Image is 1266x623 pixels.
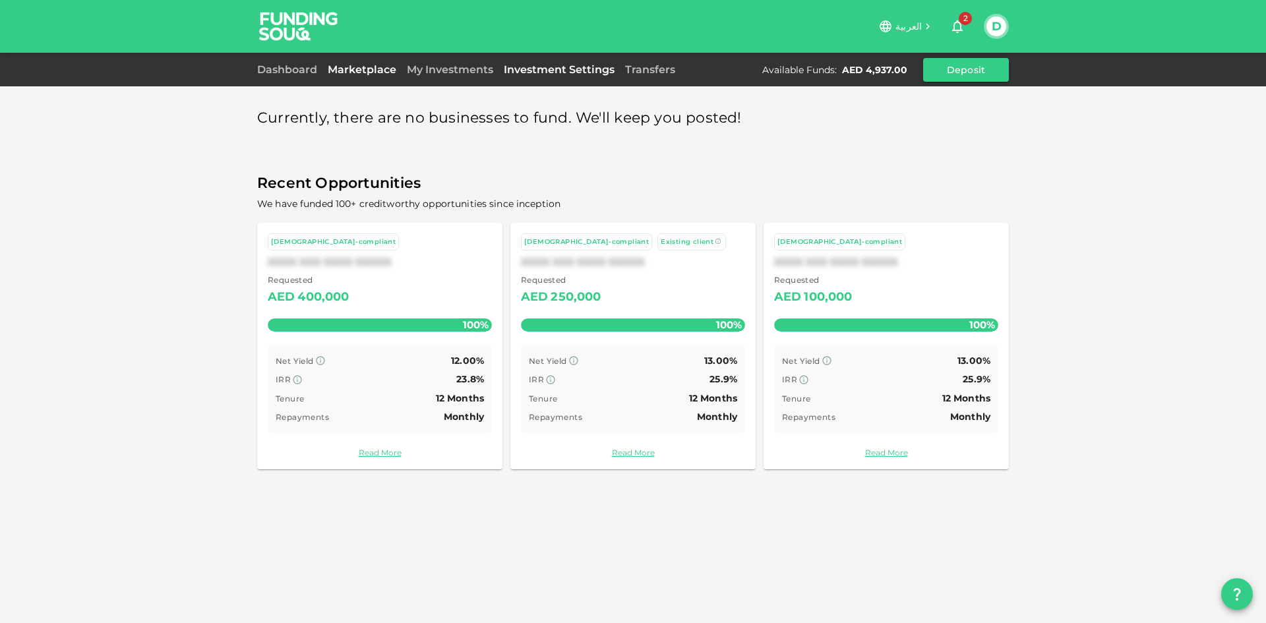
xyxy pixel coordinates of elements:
[257,223,502,469] a: [DEMOGRAPHIC_DATA]-compliantXXXX XXX XXXX XXXXX Requested AED400,000100% Net Yield 12.00% IRR 23....
[297,287,349,308] div: 400,000
[950,411,990,423] span: Monthly
[774,256,998,268] div: XXXX XXX XXXX XXXXX
[436,392,484,404] span: 12 Months
[268,446,492,459] a: Read More
[521,256,745,268] div: XXXX XXX XXXX XXXXX
[762,63,837,76] div: Available Funds :
[689,392,737,404] span: 12 Months
[271,237,396,248] div: [DEMOGRAPHIC_DATA]-compliant
[944,13,971,40] button: 2
[460,315,492,334] span: 100%
[959,12,972,25] span: 2
[276,412,329,422] span: Repayments
[782,394,810,403] span: Tenure
[782,356,820,366] span: Net Yield
[268,256,492,268] div: XXXX XXX XXXX XXXXX
[709,373,737,385] span: 25.9%
[804,287,852,308] div: 100,000
[456,373,484,385] span: 23.8%
[402,63,498,76] a: My Investments
[620,63,680,76] a: Transfers
[276,356,314,366] span: Net Yield
[510,223,756,469] a: [DEMOGRAPHIC_DATA]-compliant Existing clientXXXX XXX XXXX XXXXX Requested AED250,000100% Net Yiel...
[529,374,544,384] span: IRR
[521,287,548,308] div: AED
[842,63,907,76] div: AED 4,937.00
[774,446,998,459] a: Read More
[713,315,745,334] span: 100%
[957,355,990,367] span: 13.00%
[782,412,835,422] span: Repayments
[444,411,484,423] span: Monthly
[529,394,557,403] span: Tenure
[1221,578,1253,610] button: question
[661,237,713,246] span: Existing client
[966,315,998,334] span: 100%
[764,223,1009,469] a: [DEMOGRAPHIC_DATA]-compliantXXXX XXX XXXX XXXXX Requested AED100,000100% Net Yield 13.00% IRR 25....
[774,287,801,308] div: AED
[777,237,902,248] div: [DEMOGRAPHIC_DATA]-compliant
[276,374,291,384] span: IRR
[257,171,1009,196] span: Recent Opportunities
[774,274,853,287] span: Requested
[521,274,601,287] span: Requested
[257,63,322,76] a: Dashboard
[923,58,1009,82] button: Deposit
[697,411,737,423] span: Monthly
[498,63,620,76] a: Investment Settings
[782,374,797,384] span: IRR
[257,198,560,210] span: We have funded 100+ creditworthy opportunities since inception
[551,287,601,308] div: 250,000
[257,105,742,131] span: Currently, there are no businesses to fund. We'll keep you posted!
[963,373,990,385] span: 25.9%
[986,16,1006,36] button: D
[529,356,567,366] span: Net Yield
[521,446,745,459] a: Read More
[524,237,649,248] div: [DEMOGRAPHIC_DATA]-compliant
[529,412,582,422] span: Repayments
[942,392,990,404] span: 12 Months
[704,355,737,367] span: 13.00%
[268,287,295,308] div: AED
[322,63,402,76] a: Marketplace
[268,274,349,287] span: Requested
[895,20,922,32] span: العربية
[276,394,304,403] span: Tenure
[451,355,484,367] span: 12.00%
